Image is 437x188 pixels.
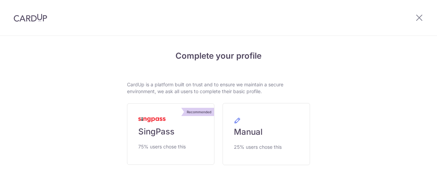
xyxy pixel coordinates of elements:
[138,117,166,122] img: MyInfoLogo
[127,50,310,62] h4: Complete your profile
[223,103,310,165] a: Manual 25% users chose this
[138,126,174,137] span: SingPass
[127,103,214,165] a: Recommended SingPass 75% users chose this
[184,108,214,116] div: Recommended
[138,143,186,151] span: 75% users chose this
[127,81,310,95] p: CardUp is a platform built on trust and to ensure we maintain a secure environment, we ask all us...
[393,168,430,185] iframe: Opens a widget where you can find more information
[14,14,47,22] img: CardUp
[234,127,263,138] span: Manual
[234,143,282,151] span: 25% users chose this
